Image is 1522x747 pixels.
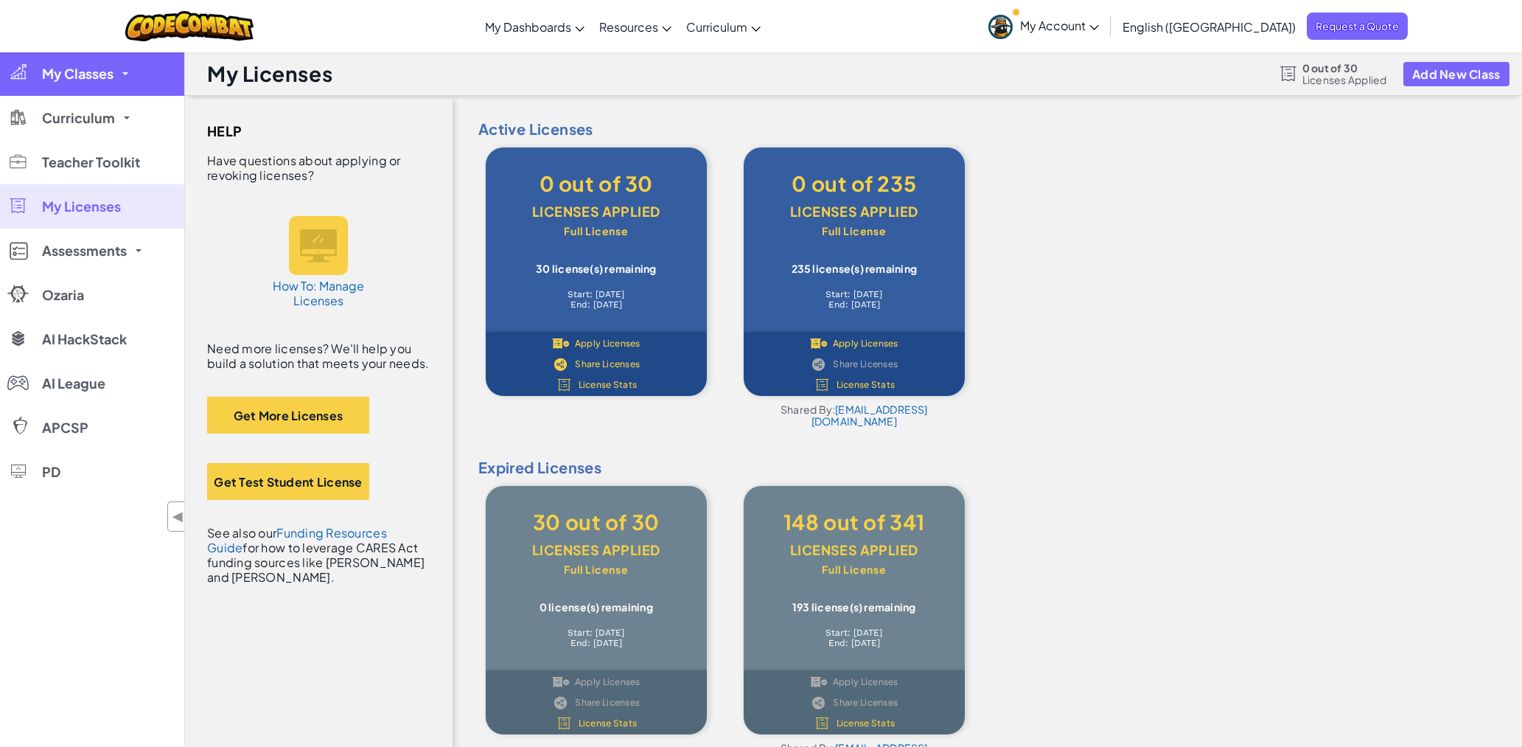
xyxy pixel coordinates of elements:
[810,358,827,371] img: IconShare_Gray.svg
[810,675,827,689] img: IconApplyLicenses_Gray.svg
[42,288,84,302] span: Ozaria
[766,198,943,226] div: Licenses Applied
[207,526,430,585] div: See also our for how to leverage CARES Act funding sources like [PERSON_NAME] and [PERSON_NAME].
[575,698,640,707] span: Share Licenses
[42,200,121,213] span: My Licenses
[172,506,184,527] span: ◀
[811,403,928,428] a: [EMAIL_ADDRESS][DOMAIN_NAME]
[686,19,747,35] span: Curriculum
[766,638,943,648] div: End: [DATE]
[833,339,898,348] span: Apply Licenses
[508,601,685,613] div: 0 license(s) remaining
[263,201,374,323] a: How To: Manage Licenses
[508,226,685,236] div: Full License
[579,381,638,389] span: License Stats
[207,463,369,500] button: Get Test Student License
[833,360,898,369] span: Share Licenses
[42,156,140,169] span: Teacher Toolkit
[270,279,366,308] h5: How To: Manage Licenses
[579,719,638,728] span: License Stats
[575,678,640,687] span: Apply Licenses
[508,536,685,564] div: Licenses Applied
[1115,7,1303,46] a: English ([GEOGRAPHIC_DATA])
[552,337,569,350] img: IconApplyLicenses_Moon.svg
[207,397,369,434] button: Get More Licenses
[810,337,827,350] img: IconApplyLicenses_Moon.svg
[467,456,1507,479] span: Expired Licenses
[556,378,573,392] img: IconLicense_Moon.svg
[42,111,115,125] span: Curriculum
[207,525,387,555] a: Funding Resources Guide
[814,717,831,730] img: IconLicense_Moon.svg
[744,403,965,427] div: Shared By:
[508,508,685,536] div: 30 out of 30
[207,60,332,88] h1: My Licenses
[1307,13,1408,40] a: Request a Quote
[766,508,943,536] div: 148 out of 341
[1302,74,1387,86] span: Licenses Applied
[125,11,254,41] img: CodeCombat logo
[837,381,896,389] span: License Stats
[766,564,943,574] div: Full License
[508,299,685,310] div: End: [DATE]
[1020,18,1099,33] span: My Account
[810,696,827,709] img: IconShare_Gray.svg
[981,3,1106,49] a: My Account
[1403,62,1509,86] button: Add New Class
[766,263,943,274] div: 235 license(s) remaining
[508,198,685,226] div: Licenses Applied
[42,333,127,346] span: AI HackStack
[766,289,943,299] div: Start: [DATE]
[508,638,685,648] div: End: [DATE]
[1302,62,1387,74] span: 0 out of 30
[552,696,569,709] img: IconShare_Gray.svg
[766,299,943,310] div: End: [DATE]
[467,118,1507,140] span: Active Licenses
[766,601,943,613] div: 193 license(s) remaining
[766,628,943,638] div: Start: [DATE]
[508,628,685,638] div: Start: [DATE]
[508,263,685,274] div: 30 license(s) remaining
[766,170,943,198] div: 0 out of 235
[42,67,114,80] span: My Classes
[508,564,685,574] div: Full License
[592,7,679,46] a: Resources
[837,719,896,728] span: License Stats
[552,358,569,371] img: IconShare_Moon.svg
[988,15,1013,39] img: avatar
[599,19,658,35] span: Resources
[833,698,898,707] span: Share Licenses
[556,717,573,730] img: IconLicense_Moon.svg
[552,675,569,689] img: IconApplyLicenses_Gray.svg
[508,170,685,198] div: 0 out of 30
[575,360,640,369] span: Share Licenses
[42,377,105,390] span: AI League
[207,120,242,142] span: Help
[478,7,592,46] a: My Dashboards
[42,244,127,257] span: Assessments
[1123,19,1296,35] span: English ([GEOGRAPHIC_DATA])
[766,536,943,564] div: Licenses Applied
[575,339,640,348] span: Apply Licenses
[485,19,571,35] span: My Dashboards
[207,153,430,183] div: Have questions about applying or revoking licenses?
[766,226,943,236] div: Full License
[679,7,768,46] a: Curriculum
[814,378,831,392] img: IconLicense_Moon.svg
[833,678,898,687] span: Apply Licenses
[508,289,685,299] div: Start: [DATE]
[207,341,430,371] div: Need more licenses? We'll help you build a solution that meets your needs.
